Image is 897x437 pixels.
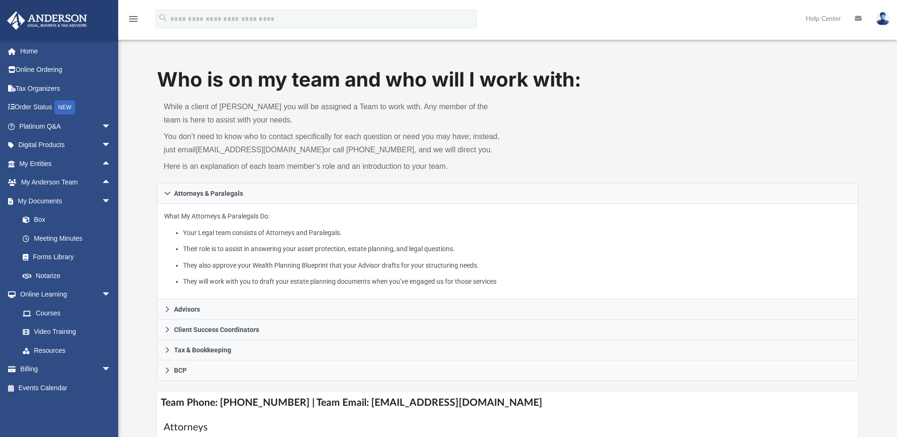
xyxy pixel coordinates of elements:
p: While a client of [PERSON_NAME] you will be assigned a Team to work with. Any member of the team ... [164,100,501,127]
a: Billingarrow_drop_down [7,360,125,379]
a: Forms Library [13,248,116,267]
li: They will work with you to draft your estate planning documents when you’ve engaged us for those ... [183,276,851,288]
a: Home [7,42,125,61]
img: Anderson Advisors Platinum Portal [4,11,90,30]
span: BCP [174,367,187,374]
p: Here is an explanation of each team member’s role and an introduction to your team. [164,160,501,173]
a: Attorneys & Paralegals [157,183,858,204]
a: BCP [157,360,858,381]
img: User Pic [876,12,890,26]
a: Client Success Coordinators [157,320,858,340]
a: Platinum Q&Aarrow_drop_down [7,117,125,136]
div: NEW [54,100,75,114]
span: arrow_drop_down [102,117,121,136]
span: Attorneys & Paralegals [174,190,243,197]
span: Tax & Bookkeeping [174,347,231,353]
span: arrow_drop_up [102,173,121,192]
span: arrow_drop_down [102,360,121,379]
li: Your Legal team consists of Attorneys and Paralegals. [183,227,851,239]
span: Advisors [174,306,200,313]
a: Advisors [157,299,858,320]
h1: Who is on my team and who will I work with: [157,66,858,94]
a: [EMAIL_ADDRESS][DOMAIN_NAME] [196,146,324,154]
a: My Anderson Teamarrow_drop_up [7,173,121,192]
a: My Entitiesarrow_drop_up [7,154,125,173]
p: What My Attorneys & Paralegals Do: [164,210,851,288]
a: My Documentsarrow_drop_down [7,192,121,210]
h4: Team Phone: [PHONE_NUMBER] | Team Email: [EMAIL_ADDRESS][DOMAIN_NAME] [157,392,858,413]
span: arrow_drop_down [102,192,121,211]
li: Their role is to assist in answering your asset protection, estate planning, and legal questions. [183,243,851,255]
a: menu [128,18,139,25]
a: Resources [13,341,121,360]
a: Tax & Bookkeeping [157,340,858,360]
a: Meeting Minutes [13,229,121,248]
div: Attorneys & Paralegals [157,204,858,300]
a: Video Training [13,323,116,341]
a: Notarize [13,266,121,285]
a: Events Calendar [7,378,125,397]
span: arrow_drop_down [102,285,121,305]
h1: Attorneys [164,420,851,434]
p: You don’t need to know who to contact specifically for each question or need you may have; instea... [164,130,501,157]
i: search [158,13,168,23]
a: Box [13,210,116,229]
a: Online Ordering [7,61,125,79]
i: menu [128,13,139,25]
span: arrow_drop_down [102,136,121,155]
a: Order StatusNEW [7,98,125,117]
li: They also approve your Wealth Planning Blueprint that your Advisor drafts for your structuring ne... [183,260,851,271]
a: Online Learningarrow_drop_down [7,285,121,304]
a: Tax Organizers [7,79,125,98]
a: Courses [13,304,121,323]
a: Digital Productsarrow_drop_down [7,136,125,155]
span: arrow_drop_up [102,154,121,174]
span: Client Success Coordinators [174,326,259,333]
